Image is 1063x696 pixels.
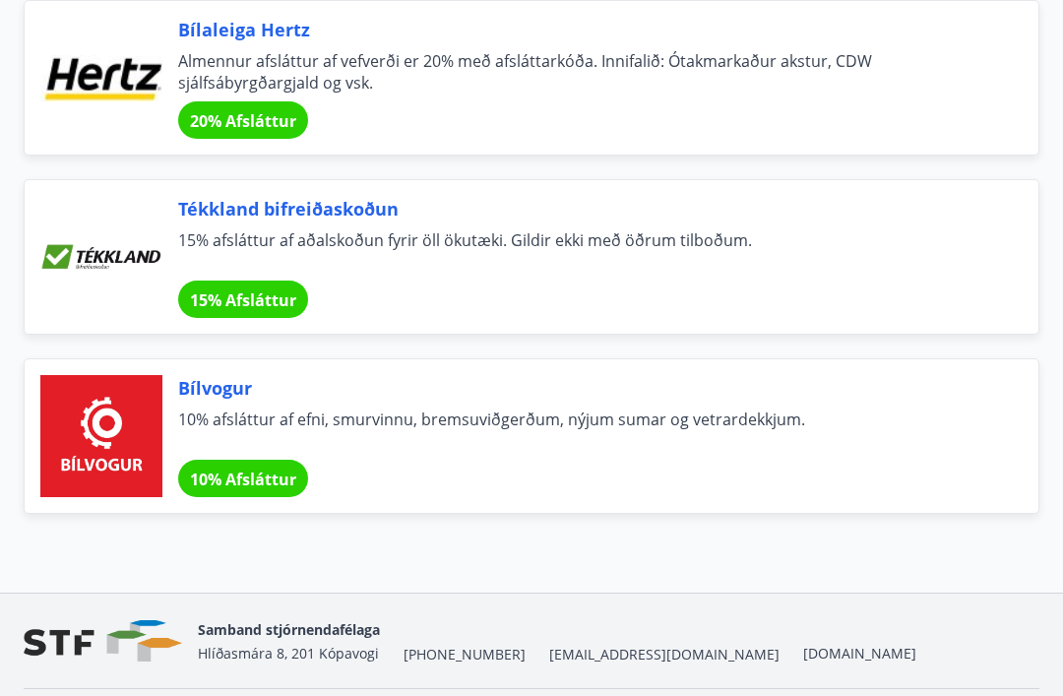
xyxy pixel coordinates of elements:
span: 15% Afsláttur [190,289,296,311]
span: Almennur afsláttur af vefverði er 20% með afsláttarkóða. Innifalið: Ótakmarkaður akstur, CDW sjál... [178,50,991,94]
span: 20% Afsláttur [190,110,296,132]
span: Bílaleiga Hertz [178,17,991,42]
span: Tékkland bifreiðaskoðun [178,196,991,221]
span: Samband stjórnendafélaga [198,620,380,639]
a: [DOMAIN_NAME] [803,644,916,663]
span: 15% afsláttur af aðalskoðun fyrir öll ökutæki. Gildir ekki með öðrum tilboðum. [178,229,991,273]
span: [PHONE_NUMBER] [404,645,526,664]
span: Hlíðasmára 8, 201 Kópavogi [198,644,379,663]
span: 10% Afsláttur [190,469,296,490]
span: Bílvogur [178,375,991,401]
span: 10% afsláttur af efni, smurvinnu, bremsuviðgerðum, nýjum sumar og vetrardekkjum. [178,409,991,452]
img: vjCaq2fThgY3EUYqSgpjEiBg6WP39ov69hlhuPVN.png [24,620,182,663]
span: [EMAIL_ADDRESS][DOMAIN_NAME] [549,645,780,664]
